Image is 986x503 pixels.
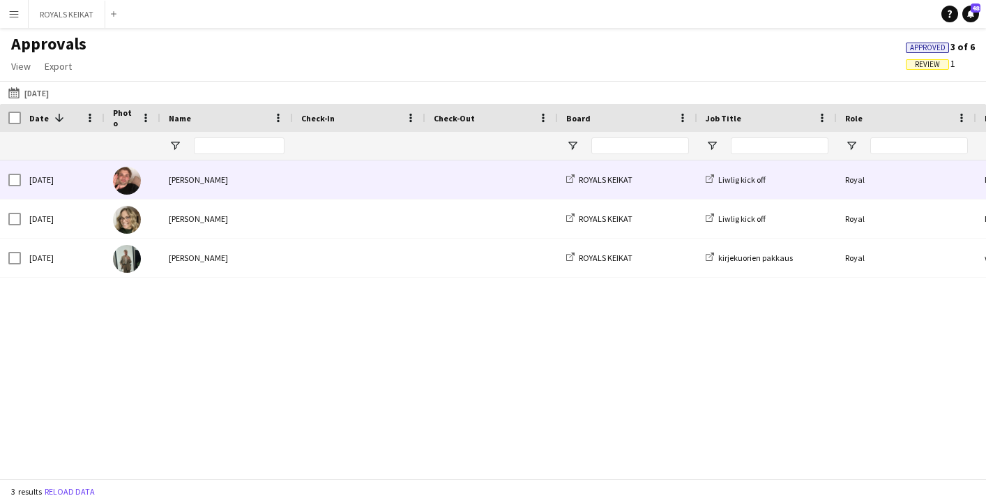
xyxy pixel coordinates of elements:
span: Liwlig kick off [718,213,766,224]
div: [DATE] [21,200,105,238]
button: Open Filter Menu [706,140,718,152]
a: ROYALS KEIKAT [566,213,632,224]
img: Felix Hellner [113,167,141,195]
img: Emil Peltonen [113,245,141,273]
a: ROYALS KEIKAT [566,174,632,185]
span: Check-Out [434,113,475,123]
div: [PERSON_NAME] [160,160,293,199]
button: Open Filter Menu [845,140,858,152]
div: Royal [837,200,976,238]
span: Photo [113,107,135,128]
button: ROYALS KEIKAT [29,1,105,28]
a: ROYALS KEIKAT [566,253,632,263]
span: Job Title [706,113,741,123]
span: Approved [910,43,946,52]
div: [DATE] [21,160,105,199]
a: 48 [962,6,979,22]
button: Open Filter Menu [169,140,181,152]
input: Name Filter Input [194,137,285,154]
button: Reload data [42,484,98,500]
a: Export [39,57,77,75]
span: Check-In [301,113,335,123]
a: Liwlig kick off [706,174,766,185]
span: Export [45,60,72,73]
span: Role [845,113,863,123]
input: Job Title Filter Input [731,137,828,154]
input: Role Filter Input [870,137,968,154]
span: View [11,60,31,73]
span: ROYALS KEIKAT [579,253,632,263]
span: Review [915,60,940,69]
div: [PERSON_NAME] [160,200,293,238]
a: View [6,57,36,75]
span: Liwlig kick off [718,174,766,185]
span: 1 [906,57,955,70]
span: 3 of 6 [906,40,975,53]
button: Open Filter Menu [566,140,579,152]
span: ROYALS KEIKAT [579,174,632,185]
div: [PERSON_NAME] [160,239,293,277]
div: [DATE] [21,239,105,277]
span: ROYALS KEIKAT [579,213,632,224]
span: kirjekuorien pakkaus [718,253,793,263]
div: Royal [837,239,976,277]
img: Pauliina Aalto [113,206,141,234]
span: Board [566,113,591,123]
span: Name [169,113,191,123]
button: [DATE] [6,84,52,101]
span: 48 [971,3,980,13]
input: Board Filter Input [591,137,689,154]
a: kirjekuorien pakkaus [706,253,793,263]
div: Royal [837,160,976,199]
a: Liwlig kick off [706,213,766,224]
span: Date [29,113,49,123]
